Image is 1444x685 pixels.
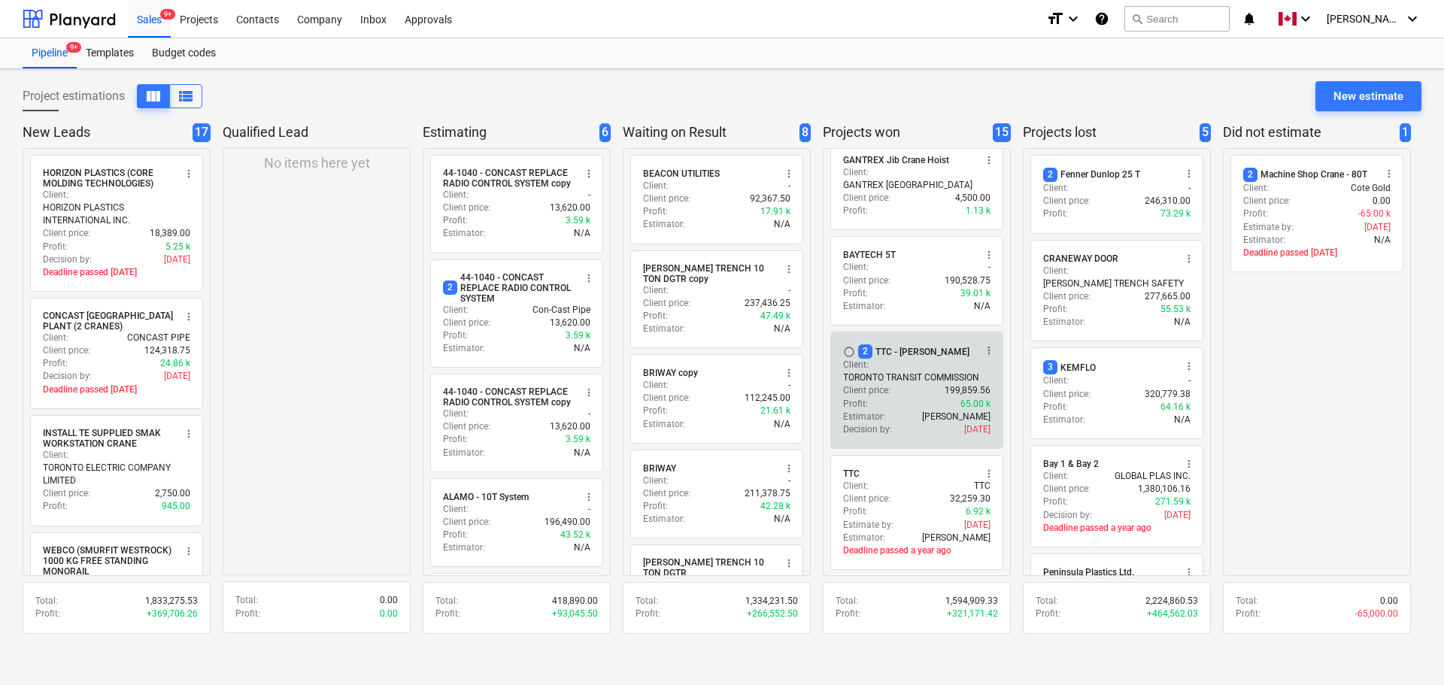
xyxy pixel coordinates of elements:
p: Estimator : [643,323,685,335]
p: 6.92 k [966,505,990,518]
p: Profit : [643,500,668,513]
p: 196,490.00 [545,516,590,529]
p: - [788,379,790,392]
p: Profit : [643,310,668,323]
p: Total : [636,595,658,608]
p: + 321,171.42 [947,608,998,620]
p: 73.29 k [1160,208,1191,220]
p: Client price : [43,227,90,240]
p: Client : [443,189,469,202]
span: 1 [1400,123,1411,142]
p: Profit : [43,357,68,370]
p: Projects lost [1023,123,1194,142]
p: 1.13 k [966,205,990,217]
p: Decision by : [43,253,92,266]
p: 5.25 k [165,241,190,253]
p: Profit : [843,398,868,411]
span: more_vert [183,428,195,440]
p: Profit : [643,405,668,417]
p: 42.28 k [760,500,790,513]
p: Client : [643,180,669,192]
p: Client : [443,503,469,516]
p: [PERSON_NAME] TRENCH SAFETY [1043,277,1184,290]
p: Estimator : [843,532,885,544]
p: [PERSON_NAME] [922,411,990,423]
div: [PERSON_NAME] TRENCH 10 TON DGTR [643,557,774,578]
span: 2 [1043,168,1057,182]
div: GANTREX Jib Crane Hoist [843,154,949,166]
div: BAYTECH 5T [843,249,896,261]
span: [PERSON_NAME] [1327,13,1402,25]
span: 2 [443,280,457,295]
p: N/A [574,227,590,240]
span: more_vert [583,386,595,399]
p: Profit : [235,608,260,620]
p: Profit : [1236,608,1260,620]
p: - [588,189,590,202]
span: more_vert [183,311,195,323]
p: Profit : [43,500,68,513]
span: more_vert [783,557,795,569]
p: TTC [974,480,990,493]
p: Deadline passed a year ago [843,544,990,557]
p: N/A [1174,414,1191,426]
span: 17 [193,123,211,142]
p: Projects won [823,123,987,142]
div: BRIWAY [643,462,676,474]
div: Bay 1 & Bay 2 [1043,458,1099,470]
p: 0.00 [1373,195,1391,208]
p: Estimate by : [843,519,893,532]
p: TORONTO TRANSIT COMMISSION [843,371,979,384]
div: Budget codes [143,38,225,68]
p: 21.61 k [760,405,790,417]
div: TTC - [PERSON_NAME] [858,344,969,359]
p: Profit : [643,205,668,218]
p: N/A [774,513,790,526]
p: Client price : [843,493,890,505]
p: N/A [1374,234,1391,247]
div: Templates [77,38,143,68]
span: more_vert [983,154,995,166]
p: Client price : [843,384,890,397]
i: keyboard_arrow_down [1064,10,1082,28]
p: N/A [774,218,790,231]
p: Estimator : [443,541,485,554]
span: 5 [1200,123,1211,142]
p: Total : [235,594,258,607]
p: Profit : [836,608,860,620]
p: 945.00 [162,500,190,513]
p: Client : [443,304,469,317]
p: Profit : [1043,303,1068,316]
p: Deadline passed [DATE] [43,383,190,396]
div: BRIWAY copy [643,367,698,379]
span: 15 [993,123,1011,142]
span: more_vert [583,491,595,503]
p: Decision by : [843,423,892,436]
p: Profit : [1243,208,1268,220]
p: Client price : [1043,195,1091,208]
p: Decision by : [43,370,92,383]
p: Total : [1236,595,1258,608]
p: 3.59 k [566,329,590,342]
p: Total : [35,595,58,608]
p: 0.00 [380,594,398,607]
i: keyboard_arrow_down [1403,10,1421,28]
div: Pipeline [23,38,77,68]
p: Client price : [643,297,690,310]
p: - [788,284,790,297]
p: Client : [643,379,669,392]
p: Client price : [643,487,690,500]
div: CONCAST [GEOGRAPHIC_DATA] PLANT (2 CRANES) [43,311,174,332]
p: Profit : [35,608,60,620]
p: Client price : [43,344,90,357]
p: 65.00 k [960,398,990,411]
p: Client : [43,332,68,344]
p: Estimator : [643,513,685,526]
p: Total : [836,595,858,608]
p: Client price : [1043,290,1091,303]
p: Estimate by : [1243,221,1294,234]
button: New estimate [1315,81,1421,111]
span: more_vert [783,168,795,180]
p: + 266,552.50 [747,608,798,620]
p: + 464,562.03 [1147,608,1198,620]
